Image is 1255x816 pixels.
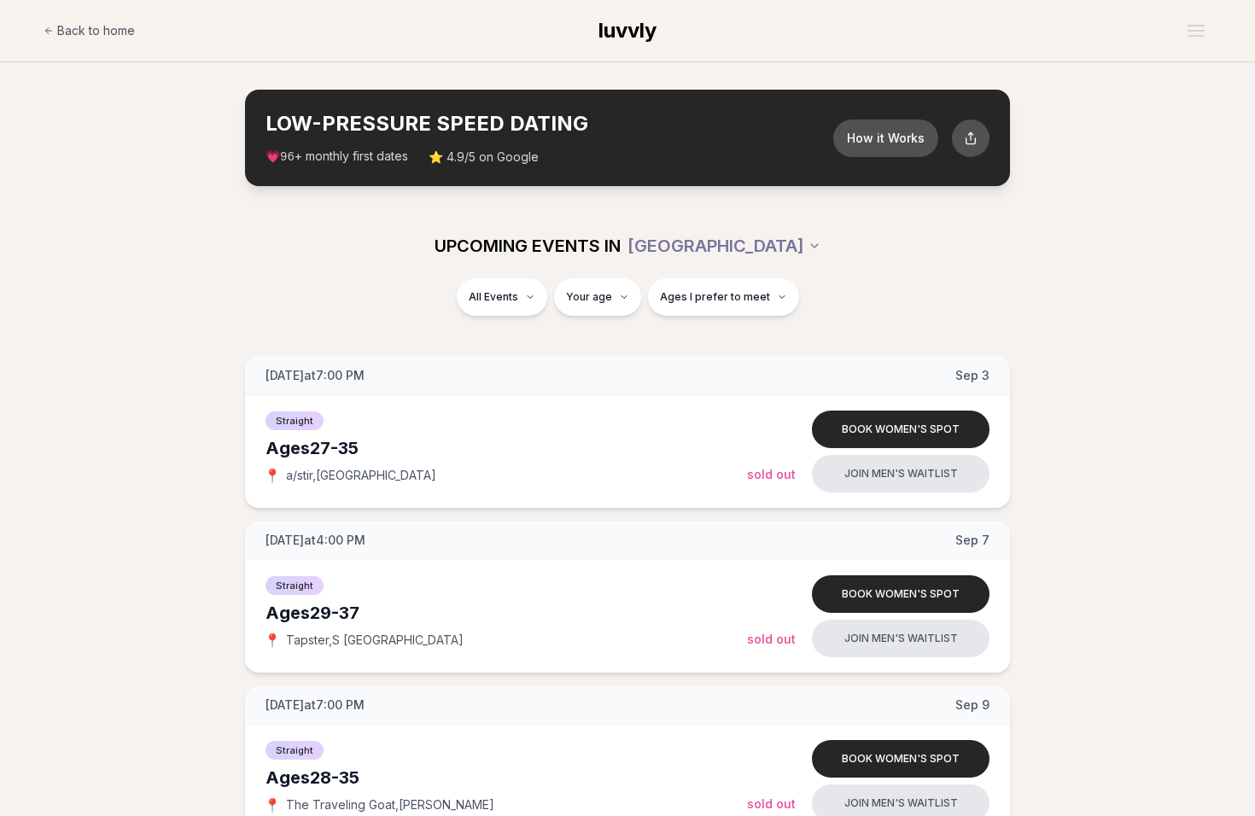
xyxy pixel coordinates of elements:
[266,697,365,714] span: [DATE] at 7:00 PM
[44,14,135,48] a: Back to home
[812,455,989,493] button: Join men's waitlist
[266,741,324,760] span: Straight
[566,290,612,304] span: Your age
[266,411,324,430] span: Straight
[286,467,436,484] span: a/stir , [GEOGRAPHIC_DATA]
[266,633,279,647] span: 📍
[833,119,938,157] button: How it Works
[266,469,279,482] span: 📍
[266,532,365,549] span: [DATE] at 4:00 PM
[286,796,494,813] span: The Traveling Goat , [PERSON_NAME]
[627,227,821,265] button: [GEOGRAPHIC_DATA]
[429,149,539,166] span: ⭐ 4.9/5 on Google
[747,632,796,646] span: Sold Out
[266,798,279,812] span: 📍
[554,278,641,316] button: Your age
[812,620,989,657] button: Join men's waitlist
[435,234,621,258] span: UPCOMING EVENTS IN
[955,367,989,384] span: Sep 3
[812,740,989,778] button: Book women's spot
[955,697,989,714] span: Sep 9
[1181,18,1211,44] button: Open menu
[266,576,324,595] span: Straight
[469,290,518,304] span: All Events
[286,632,464,649] span: Tapster , S [GEOGRAPHIC_DATA]
[280,150,295,164] span: 96
[747,467,796,481] span: Sold Out
[955,532,989,549] span: Sep 7
[266,367,365,384] span: [DATE] at 7:00 PM
[648,278,799,316] button: Ages I prefer to meet
[266,766,747,790] div: Ages 28-35
[598,18,657,43] span: luvvly
[457,278,547,316] button: All Events
[266,148,408,166] span: 💗 + monthly first dates
[660,290,770,304] span: Ages I prefer to meet
[598,17,657,44] a: luvvly
[812,575,989,613] button: Book women's spot
[57,22,135,39] span: Back to home
[266,601,747,625] div: Ages 29-37
[266,110,833,137] h2: LOW-PRESSURE SPEED DATING
[812,411,989,448] button: Book women's spot
[747,796,796,811] span: Sold Out
[266,436,747,460] div: Ages 27-35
